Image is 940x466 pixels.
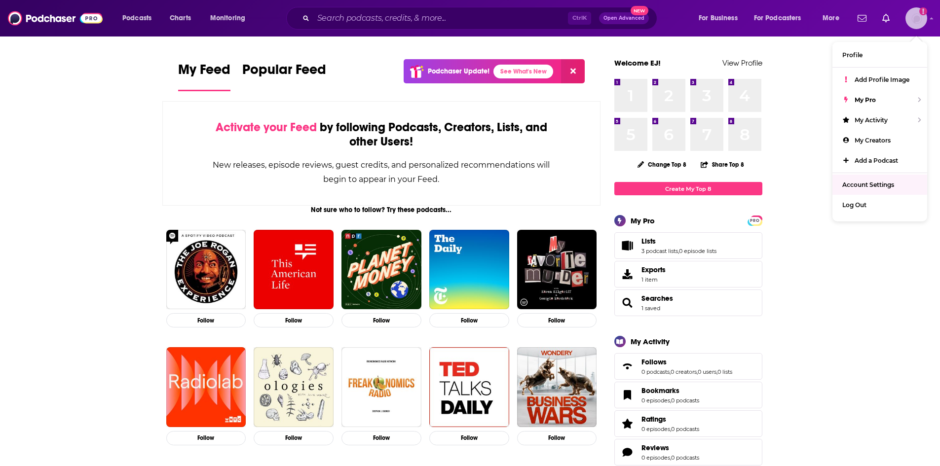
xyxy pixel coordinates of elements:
[429,347,509,427] img: TED Talks Daily
[212,158,551,186] div: New releases, episode reviews, guest credits, and personalized recommendations will begin to appe...
[618,417,638,430] a: Ratings
[614,382,762,408] span: Bookmarks
[641,368,670,375] a: 0 podcasts
[631,216,655,225] div: My Pro
[692,10,750,26] button: open menu
[599,12,649,24] button: Open AdvancedNew
[170,11,191,25] span: Charts
[254,347,334,427] img: Ologies with Alie Ward
[614,261,762,287] a: Exports
[242,61,326,84] span: Popular Feed
[832,130,927,150] a: My Creators
[641,294,673,303] span: Searches
[603,16,644,21] span: Open Advanced
[641,415,666,424] span: Ratings
[641,265,666,274] span: Exports
[641,443,699,452] a: Reviews
[641,397,670,404] a: 0 episodes
[641,358,667,366] span: Follows
[670,454,671,461] span: ,
[748,10,816,26] button: open menu
[722,58,762,68] a: View Profile
[641,386,679,395] span: Bookmarks
[832,150,927,171] a: Add a Podcast
[210,11,245,25] span: Monitoring
[641,237,716,246] a: Lists
[203,10,258,26] button: open menu
[641,443,669,452] span: Reviews
[254,313,334,327] button: Follow
[212,120,551,149] div: by following Podcasts, Creators, Lists, and other Users!
[341,347,421,427] img: Freakonomics Radio
[8,9,103,28] img: Podchaser - Follow, Share and Rate Podcasts
[832,70,927,90] a: Add Profile Image
[614,353,762,380] span: Follows
[254,431,334,445] button: Follow
[631,337,670,346] div: My Activity
[641,358,732,366] a: Follows
[242,61,326,91] a: Popular Feed
[641,415,699,424] a: Ratings
[618,359,638,373] a: Follows
[493,65,553,78] a: See What's New
[122,11,151,25] span: Podcasts
[716,368,717,375] span: ,
[641,454,670,461] a: 0 episodes
[671,454,699,461] a: 0 podcasts
[697,368,698,375] span: ,
[671,368,697,375] a: 0 creators
[842,201,866,209] span: Log Out
[855,116,888,124] span: My Activity
[568,12,591,25] span: Ctrl K
[631,6,648,15] span: New
[166,313,246,327] button: Follow
[678,248,679,254] span: ,
[842,51,863,59] span: Profile
[670,368,671,375] span: ,
[754,11,801,25] span: For Podcasters
[313,10,568,26] input: Search podcasts, credits, & more...
[823,11,839,25] span: More
[614,289,762,316] span: Searches
[618,267,638,281] span: Exports
[429,313,509,327] button: Follow
[429,230,509,310] img: The Daily
[854,10,870,27] a: Show notifications dropdown
[618,388,638,402] a: Bookmarks
[878,10,894,27] a: Show notifications dropdown
[163,10,197,26] a: Charts
[166,347,246,427] a: Radiolab
[166,230,246,310] img: The Joe Rogan Experience
[517,230,597,310] img: My Favorite Murder with Karen Kilgariff and Georgia Hardstark
[905,7,927,29] img: User Profile
[618,445,638,459] a: Reviews
[855,137,891,144] span: My Creators
[855,96,876,104] span: My Pro
[671,426,699,432] a: 0 podcasts
[517,431,597,445] button: Follow
[641,305,660,312] a: 1 saved
[517,347,597,427] a: Business Wars
[166,431,246,445] button: Follow
[614,439,762,466] span: Reviews
[749,216,761,224] a: PRO
[855,157,898,164] span: Add a Podcast
[115,10,164,26] button: open menu
[717,368,732,375] a: 0 lists
[254,230,334,310] img: This American Life
[699,11,738,25] span: For Business
[428,67,489,75] p: Podchaser Update!
[641,386,699,395] a: Bookmarks
[178,61,230,84] span: My Feed
[698,368,716,375] a: 0 users
[618,296,638,310] a: Searches
[162,206,601,214] div: Not sure who to follow? Try these podcasts...
[614,232,762,259] span: Lists
[641,237,656,246] span: Lists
